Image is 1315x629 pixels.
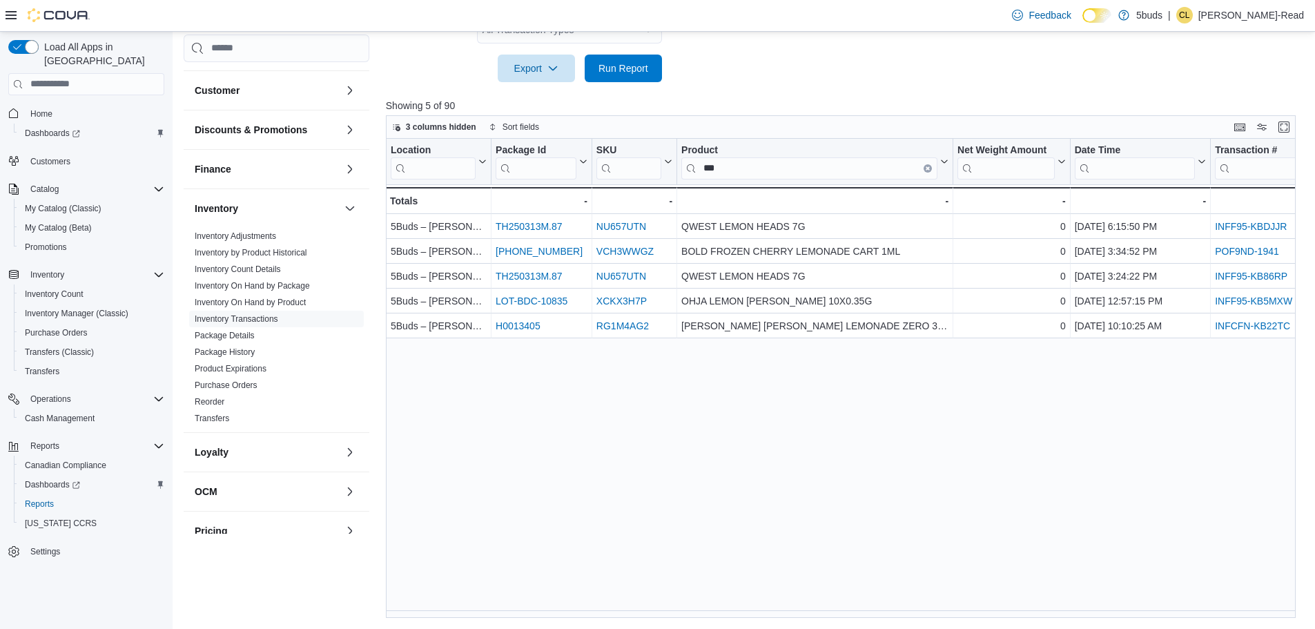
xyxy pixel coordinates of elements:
a: Purchase Orders [195,380,257,390]
button: Cash Management [14,409,170,428]
button: Loyalty [342,444,358,461]
a: Inventory Count [19,286,89,302]
div: Casey Long-Read [1176,7,1193,23]
button: ProductClear input [681,144,948,179]
span: Package History [195,347,255,358]
span: Purchase Orders [19,325,164,341]
span: Transfers (Classic) [19,344,164,360]
a: My Catalog (Classic) [19,200,107,217]
div: 0 [957,318,1066,334]
span: Canadian Compliance [19,457,164,474]
button: Pricing [342,523,358,539]
button: Clear input [924,164,932,172]
div: - [596,193,672,209]
div: 5Buds – [PERSON_NAME] [391,268,487,284]
nav: Complex example [8,98,164,598]
button: My Catalog (Classic) [14,199,170,218]
a: Inventory Count Details [195,264,281,274]
p: | [1168,7,1171,23]
span: Customers [25,153,164,170]
a: Inventory On Hand by Package [195,281,310,291]
button: Discounts & Promotions [342,122,358,138]
button: Purchase Orders [14,323,170,342]
div: Product [681,144,937,179]
div: Net Weight Amount [957,144,1055,179]
div: - [496,193,587,209]
span: Cash Management [19,410,164,427]
a: Home [25,106,58,122]
div: [DATE] 3:34:52 PM [1074,243,1205,260]
h3: Loyalty [195,445,228,459]
div: 5Buds – [PERSON_NAME] [391,318,487,334]
button: [US_STATE] CCRS [14,514,170,533]
a: INFF95-KBDJJR [1215,221,1287,232]
a: Purchase Orders [19,325,93,341]
span: Settings [25,543,164,560]
a: Dashboards [14,124,170,143]
a: NU657UTN [596,221,646,232]
span: Reorder [195,396,224,407]
a: Promotions [19,239,72,255]
button: Location [391,144,487,179]
span: Transfers [195,413,229,424]
div: 0 [957,293,1066,309]
button: Customer [195,84,339,97]
button: Catalog [3,180,170,199]
div: [DATE] 10:10:25 AM [1074,318,1205,334]
span: Inventory Count [19,286,164,302]
button: Operations [25,391,77,407]
span: Inventory Manager (Classic) [25,308,128,319]
div: Inventory [184,228,369,432]
span: Package Details [195,330,255,341]
span: Home [25,105,164,122]
a: Cash Management [19,410,100,427]
button: Catalog [25,181,64,197]
div: Package Id [496,144,576,157]
button: Transfers [14,362,170,381]
button: Loyalty [195,445,339,459]
a: Dashboards [19,476,86,493]
button: Finance [195,162,339,176]
button: OCM [195,485,339,499]
button: Inventory [25,267,70,283]
span: Inventory On Hand by Product [195,297,306,308]
button: 3 columns hidden [387,119,482,135]
span: Settings [30,546,60,557]
span: Reports [30,441,59,452]
span: Product Expirations [195,363,266,374]
a: My Catalog (Beta) [19,220,97,236]
button: Promotions [14,238,170,257]
div: Transaction # URL [1215,144,1303,179]
div: SKU [596,144,661,157]
button: Finance [342,161,358,177]
span: Transfers (Classic) [25,347,94,358]
a: INFF95-KB86RP [1215,271,1287,282]
span: Reports [25,499,54,510]
a: TH250313M.87 [496,221,563,232]
span: Catalog [25,181,164,197]
span: Operations [30,394,71,405]
a: Inventory Adjustments [195,231,276,241]
h3: Customer [195,84,240,97]
a: NU657UTN [596,271,646,282]
span: Home [30,108,52,119]
button: Discounts & Promotions [195,123,339,137]
span: CL [1179,7,1189,23]
h3: Discounts & Promotions [195,123,307,137]
span: Reports [19,496,164,512]
button: Pricing [195,524,339,538]
div: BOLD FROZEN CHERRY LEMONADE CART 1ML [681,243,948,260]
div: Net Weight Amount [957,144,1055,157]
button: Inventory [342,200,358,217]
span: Inventory Adjustments [195,231,276,242]
span: Inventory On Hand by Package [195,280,310,291]
div: Location [391,144,476,179]
div: [DATE] 3:24:22 PM [1074,268,1205,284]
div: - [1074,193,1205,209]
button: Reports [14,494,170,514]
div: OHJA LEMON [PERSON_NAME] 10X0.35G [681,293,948,309]
span: Purchase Orders [25,327,88,338]
div: 5Buds – [PERSON_NAME] [391,218,487,235]
span: Dashboards [19,125,164,142]
span: Inventory Count Details [195,264,281,275]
